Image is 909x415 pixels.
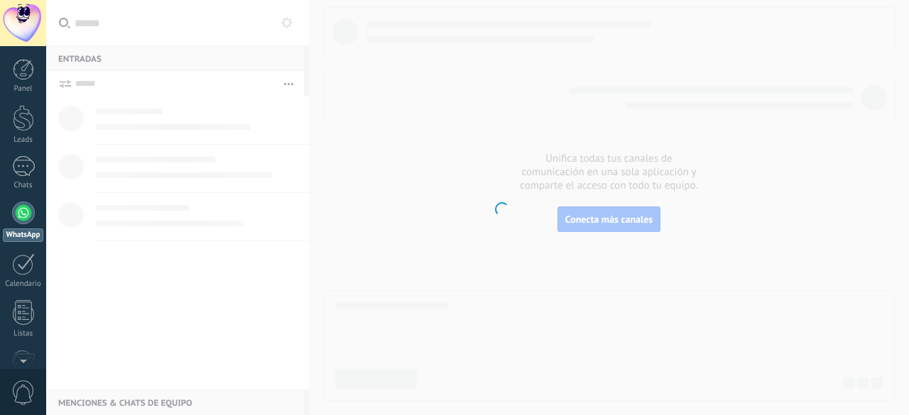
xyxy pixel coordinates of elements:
div: Leads [3,135,44,145]
div: Chats [3,181,44,190]
div: Calendario [3,280,44,289]
div: WhatsApp [3,228,43,242]
div: Listas [3,329,44,338]
div: Panel [3,84,44,94]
